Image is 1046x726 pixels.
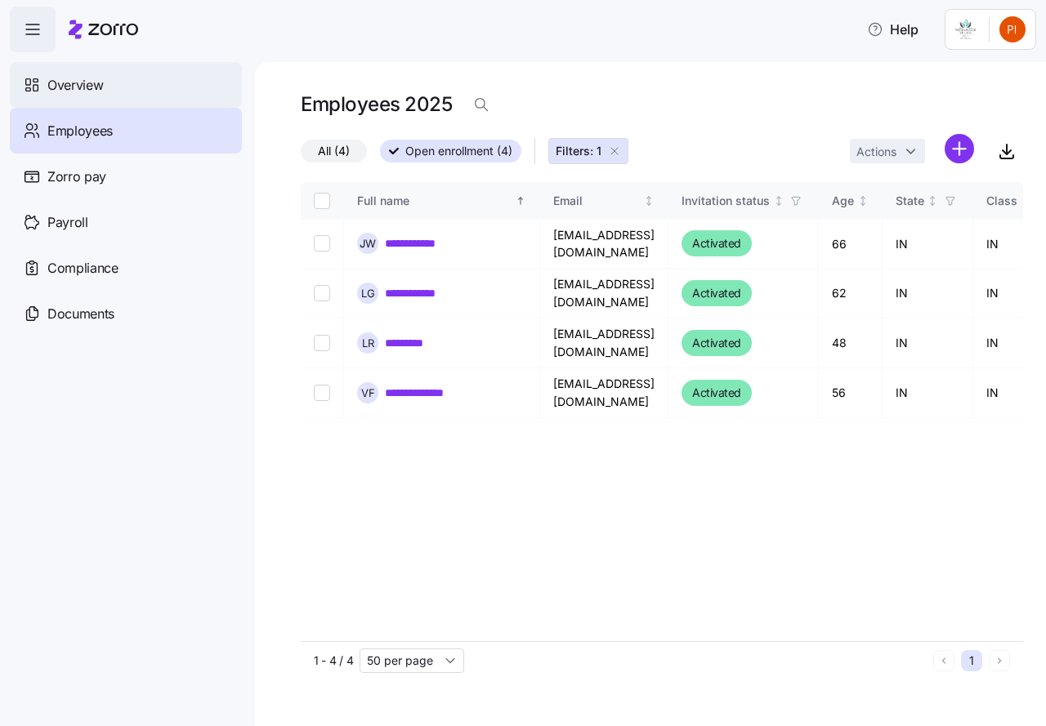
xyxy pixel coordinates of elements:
[692,333,741,353] span: Activated
[668,182,819,220] th: Invitation statusNot sorted
[883,368,973,418] td: IN
[999,16,1026,42] img: 24d6825ccf4887a4818050cadfd93e6d
[819,318,883,368] td: 48
[314,235,330,252] input: Select record 1
[682,192,770,210] div: Invitation status
[540,318,668,368] td: [EMAIL_ADDRESS][DOMAIN_NAME]
[883,220,973,269] td: IN
[961,650,982,671] button: 1
[643,195,655,207] div: Not sorted
[819,269,883,318] td: 62
[692,283,741,303] span: Activated
[548,138,628,164] button: Filters: 1
[314,285,330,301] input: Select record 2
[10,108,242,154] a: Employees
[986,192,1017,210] div: Class
[540,269,668,318] td: [EMAIL_ADDRESS][DOMAIN_NAME]
[47,304,114,324] span: Documents
[515,195,526,207] div: Sorted ascending
[883,318,973,368] td: IN
[10,199,242,245] a: Payroll
[10,154,242,199] a: Zorro pay
[47,167,106,187] span: Zorro pay
[896,192,924,210] div: State
[314,193,330,209] input: Select all records
[314,385,330,401] input: Select record 4
[361,388,375,399] span: V F
[883,269,973,318] td: IN
[850,139,925,163] button: Actions
[314,653,353,669] span: 1 - 4 / 4
[10,291,242,336] a: Documents
[819,220,883,269] td: 66
[540,368,668,418] td: [EMAIL_ADDRESS][DOMAIN_NAME]
[47,75,103,96] span: Overview
[362,338,374,349] span: L R
[945,134,974,163] svg: add icon
[819,368,883,418] td: 56
[405,140,512,162] span: Open enrollment (4)
[927,195,938,207] div: Not sorted
[955,20,976,39] img: Employer logo
[540,182,668,220] th: EmailNot sorted
[933,650,954,671] button: Previous page
[361,288,375,299] span: L G
[856,146,896,158] span: Actions
[854,13,932,46] button: Help
[357,192,512,210] div: Full name
[540,220,668,269] td: [EMAIL_ADDRESS][DOMAIN_NAME]
[692,234,741,253] span: Activated
[556,143,601,159] span: Filters: 1
[47,258,118,278] span: Compliance
[832,192,854,210] div: Age
[857,195,869,207] div: Not sorted
[819,182,883,220] th: AgeNot sorted
[692,383,741,403] span: Activated
[10,245,242,291] a: Compliance
[10,62,242,108] a: Overview
[314,335,330,351] input: Select record 3
[1020,195,1031,207] div: Not sorted
[47,212,88,233] span: Payroll
[47,121,113,141] span: Employees
[883,182,973,220] th: StateNot sorted
[344,182,540,220] th: Full nameSorted ascending
[867,20,919,39] span: Help
[553,192,641,210] div: Email
[318,140,350,162] span: All (4)
[301,91,452,117] h1: Employees 2025
[773,195,784,207] div: Not sorted
[989,650,1010,671] button: Next page
[360,238,376,249] span: J W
